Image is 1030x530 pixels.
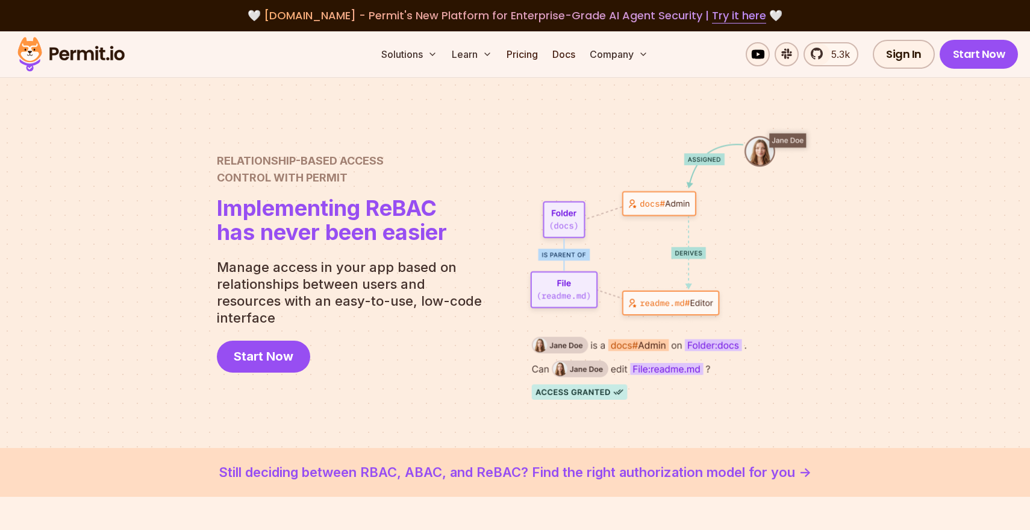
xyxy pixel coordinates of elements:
h2: Control with Permit [217,153,447,186]
span: [DOMAIN_NAME] - Permit's New Platform for Enterprise-Grade AI Agent Security | [264,8,766,23]
button: Learn [447,42,497,66]
p: Manage access in your app based on relationships between users and resources with an easy-to-use,... [217,259,492,326]
div: 🤍 🤍 [29,7,1001,24]
a: Pricing [502,42,543,66]
a: Start Now [217,341,310,373]
button: Solutions [376,42,442,66]
span: 5.3k [824,47,850,62]
h1: has never been easier [217,196,447,244]
a: Docs [548,42,580,66]
img: Permit logo [12,34,130,75]
a: Start Now [940,40,1019,69]
a: Still deciding between RBAC, ABAC, and ReBAC? Find the right authorization model for you -> [29,462,1001,482]
a: Sign In [873,40,935,69]
span: Start Now [234,348,293,365]
button: Company [585,42,653,66]
span: Implementing ReBAC [217,196,447,220]
span: Relationship-Based Access [217,153,447,169]
a: 5.3k [804,42,858,66]
a: Try it here [712,8,766,24]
